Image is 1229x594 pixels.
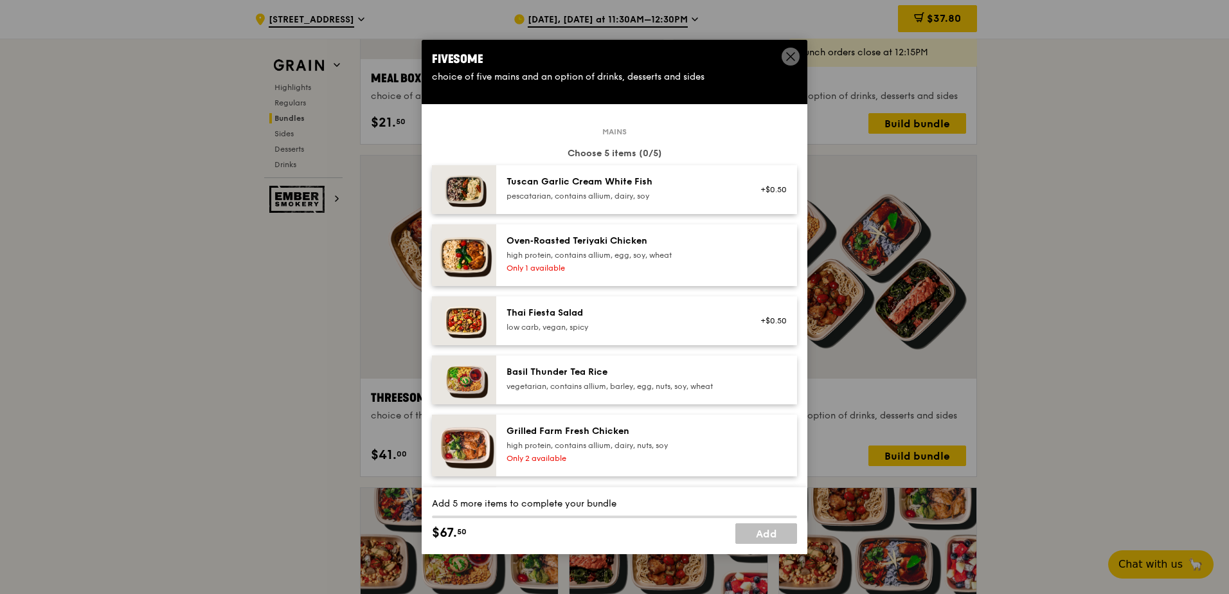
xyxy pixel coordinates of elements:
div: Fivesome [432,50,797,68]
img: daily_normal_Tuscan_Garlic_Cream_White_Fish__Horizontal_.jpg [432,165,496,214]
a: Add [735,523,797,544]
div: Choose 5 items (0/5) [432,147,797,160]
div: low carb, vegan, spicy [507,322,737,332]
div: +$0.50 [753,316,787,326]
div: Thai Fiesta Salad [507,307,737,319]
img: daily_normal_HORZ-Grilled-Farm-Fresh-Chicken.jpg [432,415,496,476]
div: pescatarian, contains allium, dairy, soy [507,191,737,201]
div: Grilled Farm Fresh Chicken [507,425,737,438]
div: high protein, contains allium, egg, soy, wheat [507,250,737,260]
img: daily_normal_Oven-Roasted_Teriyaki_Chicken__Horizontal_.jpg [432,224,496,286]
div: Add 5 more items to complete your bundle [432,498,797,510]
div: high protein, contains allium, dairy, nuts, soy [507,440,737,451]
div: Basil Thunder Tea Rice [507,366,737,379]
div: Only 1 available [507,263,737,273]
div: Oven‑Roasted Teriyaki Chicken [507,235,737,248]
span: Mains [597,127,632,137]
img: daily_normal_HORZ-Basil-Thunder-Tea-Rice.jpg [432,355,496,404]
div: choice of five mains and an option of drinks, desserts and sides [432,71,797,84]
span: 50 [457,526,467,537]
div: Tuscan Garlic Cream White Fish [507,175,737,188]
div: vegetarian, contains allium, barley, egg, nuts, soy, wheat [507,381,737,392]
div: +$0.50 [753,184,787,195]
img: daily_normal_Thai_Fiesta_Salad__Horizontal_.jpg [432,296,496,345]
img: daily_normal_Honey_Duo_Mustard_Chicken__Horizontal_.jpg [432,487,496,548]
span: $67. [432,523,457,543]
div: Only 2 available [507,453,737,464]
